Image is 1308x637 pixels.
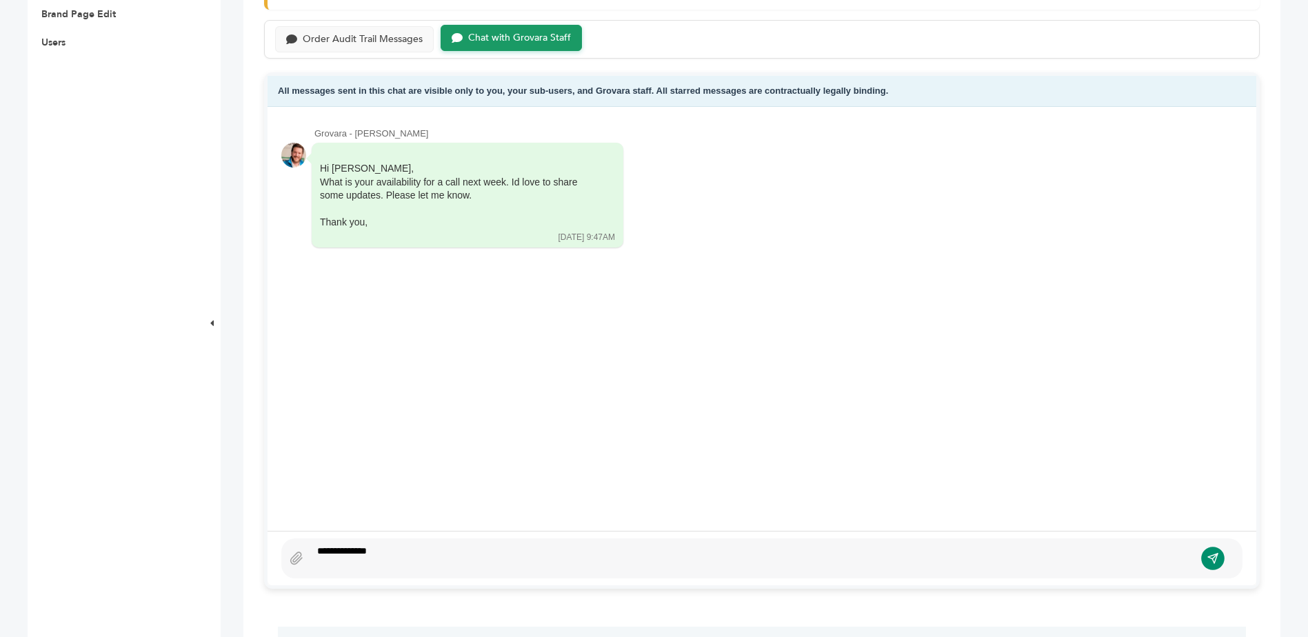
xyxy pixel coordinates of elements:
div: Thank you, [320,216,596,230]
div: All messages sent in this chat are visible only to you, your sub-users, and Grovara staff. All st... [268,76,1256,107]
div: Chat with Grovara Staff [468,32,571,44]
div: Grovara - [PERSON_NAME] [314,128,1242,140]
div: What is your availability for a call next week. Id love to share some updates. Please let me know. [320,176,596,203]
a: Users [41,36,66,49]
div: Hi [PERSON_NAME], [320,162,596,230]
a: Brand Page Edit [41,8,116,21]
div: Order Audit Trail Messages [303,34,423,45]
div: [DATE] 9:47AM [559,232,615,243]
